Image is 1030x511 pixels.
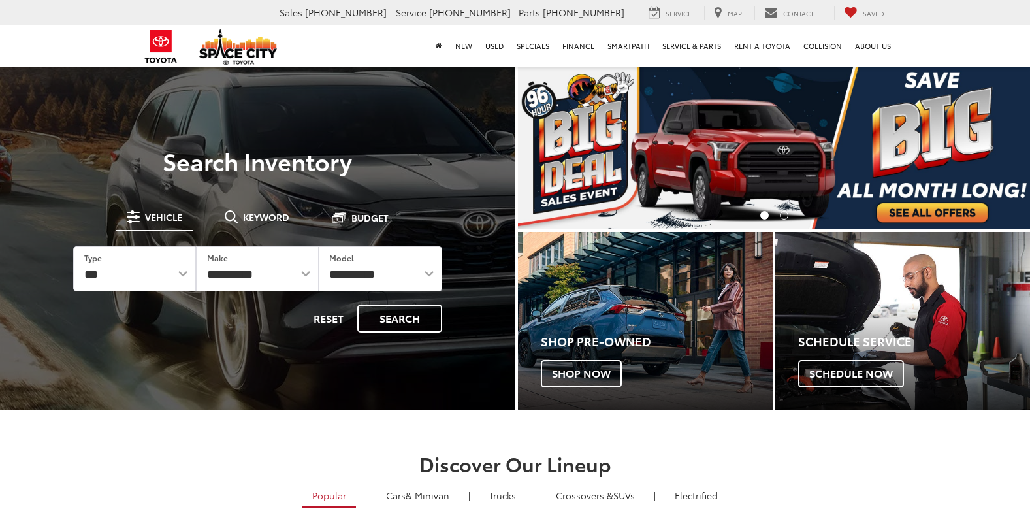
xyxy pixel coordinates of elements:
[449,25,479,67] a: New
[556,489,613,502] span: Crossovers &
[519,6,540,19] span: Parts
[84,252,102,263] label: Type
[775,232,1030,410] div: Toyota
[863,8,884,18] span: Saved
[406,489,449,502] span: & Minivan
[848,25,897,67] a: About Us
[783,8,814,18] span: Contact
[775,232,1030,410] a: Schedule Service Schedule Now
[666,8,692,18] span: Service
[754,6,824,20] a: Contact
[797,25,848,67] a: Collision
[302,484,356,508] a: Popular
[704,6,752,20] a: Map
[137,25,185,68] img: Toyota
[302,305,355,333] button: Reset
[532,489,540,502] li: |
[145,212,182,222] span: Vehicle
[728,25,797,67] a: Rent a Toyota
[329,252,354,263] label: Model
[510,25,556,67] a: Specials
[207,252,228,263] label: Make
[55,453,976,474] h2: Discover Our Lineup
[518,232,773,410] div: Toyota
[556,25,601,67] a: Finance
[639,6,701,20] a: Service
[798,335,1030,348] h4: Schedule Service
[357,305,442,333] button: Search
[656,25,728,67] a: Service & Parts
[429,25,449,67] a: Home
[429,6,511,19] span: [PHONE_NUMBER]
[546,484,645,506] a: SUVs
[760,211,769,220] li: Go to slide number 1.
[396,6,426,19] span: Service
[479,484,526,506] a: Trucks
[728,8,742,18] span: Map
[780,211,788,220] li: Go to slide number 2.
[280,6,302,19] span: Sales
[543,6,624,19] span: [PHONE_NUMBER]
[518,232,773,410] a: Shop Pre-Owned Shop Now
[518,91,595,203] button: Click to view previous picture.
[305,6,387,19] span: [PHONE_NUMBER]
[351,213,389,222] span: Budget
[362,489,370,502] li: |
[465,489,474,502] li: |
[953,91,1030,203] button: Click to view next picture.
[541,360,622,387] span: Shop Now
[55,148,460,174] h3: Search Inventory
[243,212,289,222] span: Keyword
[376,484,459,506] a: Cars
[651,489,659,502] li: |
[798,360,904,387] span: Schedule Now
[199,29,278,65] img: Space City Toyota
[479,25,510,67] a: Used
[834,6,894,20] a: My Saved Vehicles
[601,25,656,67] a: SmartPath
[541,335,773,348] h4: Shop Pre-Owned
[665,484,728,506] a: Electrified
